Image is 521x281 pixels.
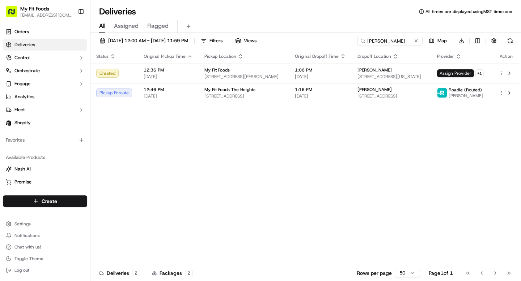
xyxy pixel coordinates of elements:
a: Nash AI [6,166,84,172]
div: Action [499,53,514,59]
button: Toggle Theme [3,254,87,264]
span: Chat with us! [14,244,41,250]
button: Map [425,36,450,46]
a: Promise [6,179,84,185]
span: [DATE] [144,74,193,79]
button: Chat with us! [3,242,87,252]
span: 1:16 PM [295,87,346,92]
span: Nash AI [14,166,31,172]
button: Views [232,36,260,46]
button: Control [3,52,87,64]
span: Original Pickup Time [144,53,186,59]
div: Deliveries [99,269,140,277]
img: Shopify logo [6,120,12,126]
span: Roadie (Routed) [449,87,482,93]
span: [STREET_ADDRESS][US_STATE] [357,74,425,79]
button: [EMAIL_ADDRESS][DOMAIN_NAME] [20,12,72,18]
button: Refresh [505,36,515,46]
span: Flagged [147,22,169,30]
span: Status [96,53,109,59]
span: Original Dropoff Time [295,53,339,59]
span: [DATE] [144,93,193,99]
div: Available Products [3,152,87,163]
span: Dropoff Location [357,53,391,59]
button: Engage [3,78,87,90]
span: Shopify [14,120,31,126]
a: Deliveries [3,39,87,51]
button: Orchestrate [3,65,87,77]
span: Control [14,55,30,61]
span: [STREET_ADDRESS] [204,93,283,99]
button: Notifications [3,230,87,241]
span: [PERSON_NAME] [357,67,392,73]
div: Favorites [3,134,87,146]
span: Toggle Theme [14,256,43,261]
span: Orchestrate [14,68,40,74]
span: 12:36 PM [144,67,193,73]
span: My Fit Foods [204,67,230,73]
button: Create [3,195,87,207]
span: Settings [14,221,31,227]
span: 1:06 PM [295,67,346,73]
a: Shopify [3,117,87,129]
button: Filters [198,36,226,46]
span: My Fit Foods The Heights [204,87,255,92]
span: Views [244,38,257,44]
button: Fleet [3,104,87,116]
div: Packages [152,269,193,277]
span: Create [42,198,57,205]
span: Promise [14,179,31,185]
span: Deliveries [14,42,35,48]
span: [PERSON_NAME] [357,87,392,92]
button: [DATE] 12:00 AM - [DATE] 11:59 PM [96,36,191,46]
span: [DATE] [295,93,346,99]
button: Settings [3,219,87,229]
span: Map [437,38,447,44]
input: Type to search [357,36,423,46]
span: Filters [209,38,223,44]
button: Promise [3,176,87,188]
span: 12:46 PM [144,87,193,92]
span: All times are displayed using MST timezone [425,9,512,14]
span: Fleet [14,107,25,113]
span: [DATE] [295,74,346,79]
span: Analytics [14,94,34,100]
span: Assigned [114,22,139,30]
div: 2 [185,270,193,276]
span: [PERSON_NAME] [449,93,483,99]
span: [STREET_ADDRESS] [357,93,425,99]
span: Log out [14,267,29,273]
button: Nash AI [3,163,87,175]
span: [DATE] 12:00 AM - [DATE] 11:59 PM [108,38,188,44]
span: Assign Provider [437,69,474,77]
button: My Fit Foods [20,5,49,12]
span: Engage [14,81,30,87]
h1: Deliveries [99,6,136,17]
button: My Fit Foods[EMAIL_ADDRESS][DOMAIN_NAME] [3,3,75,20]
span: Provider [437,53,454,59]
span: Notifications [14,233,40,238]
span: [STREET_ADDRESS][PERSON_NAME] [204,74,283,79]
button: +1 [475,69,484,77]
p: Rows per page [357,269,392,277]
span: Pickup Location [204,53,236,59]
a: Analytics [3,91,87,103]
span: Orders [14,29,29,35]
span: All [99,22,105,30]
button: Log out [3,265,87,275]
div: Page 1 of 1 [429,269,453,277]
img: roadie-logo-v2.jpg [437,88,447,98]
div: 2 [132,270,140,276]
a: Orders [3,26,87,38]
